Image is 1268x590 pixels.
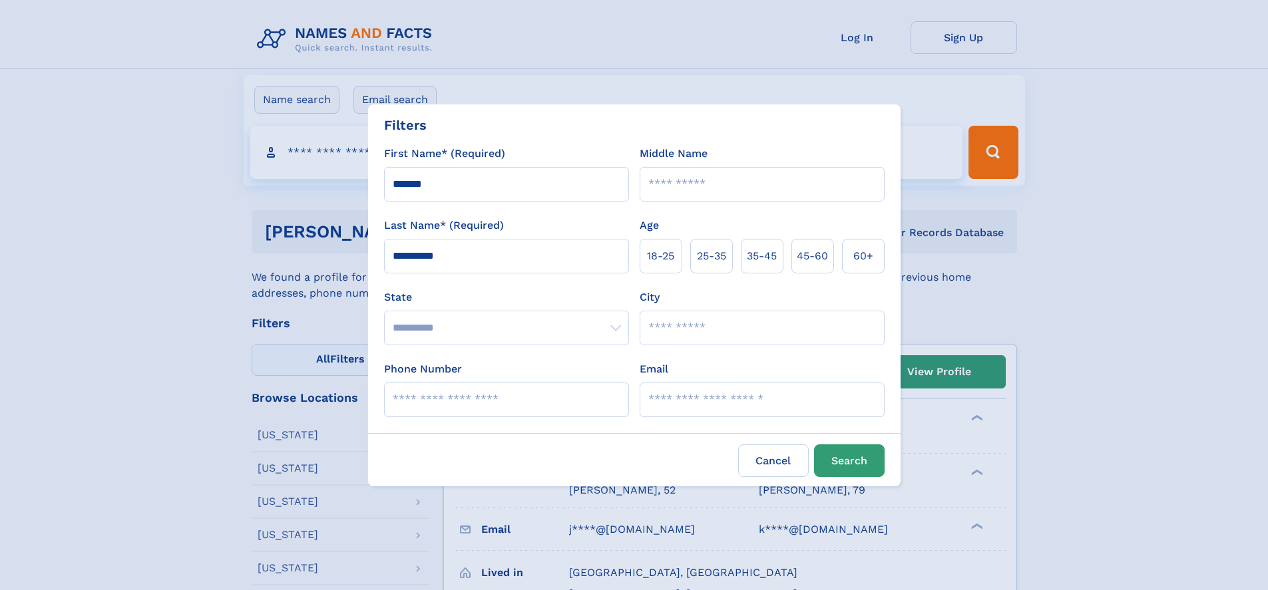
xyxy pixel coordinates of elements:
[853,248,873,264] span: 60+
[640,289,660,305] label: City
[640,361,668,377] label: Email
[640,146,708,162] label: Middle Name
[797,248,828,264] span: 45‑60
[384,289,629,305] label: State
[697,248,726,264] span: 25‑35
[384,218,504,233] label: Last Name* (Required)
[814,444,885,477] button: Search
[738,444,809,477] label: Cancel
[640,218,659,233] label: Age
[384,115,427,135] div: Filters
[384,146,505,162] label: First Name* (Required)
[747,248,777,264] span: 35‑45
[384,361,462,377] label: Phone Number
[647,248,674,264] span: 18‑25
